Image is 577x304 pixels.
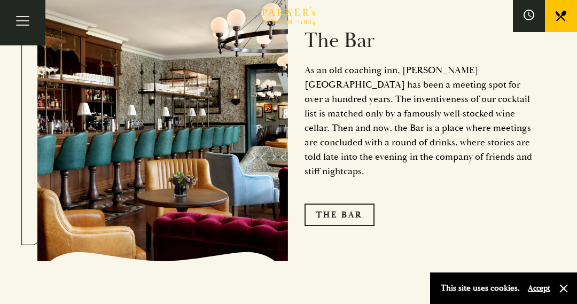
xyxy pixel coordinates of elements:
button: Accept [528,283,550,293]
button: Close and accept [558,283,569,294]
a: The Bar [305,204,375,226]
h2: The Bar [305,29,540,53]
p: As an old coaching inn, [PERSON_NAME][GEOGRAPHIC_DATA] has been a meeting spot for over a hundred... [305,63,540,178]
p: This site uses cookies. [441,280,520,296]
